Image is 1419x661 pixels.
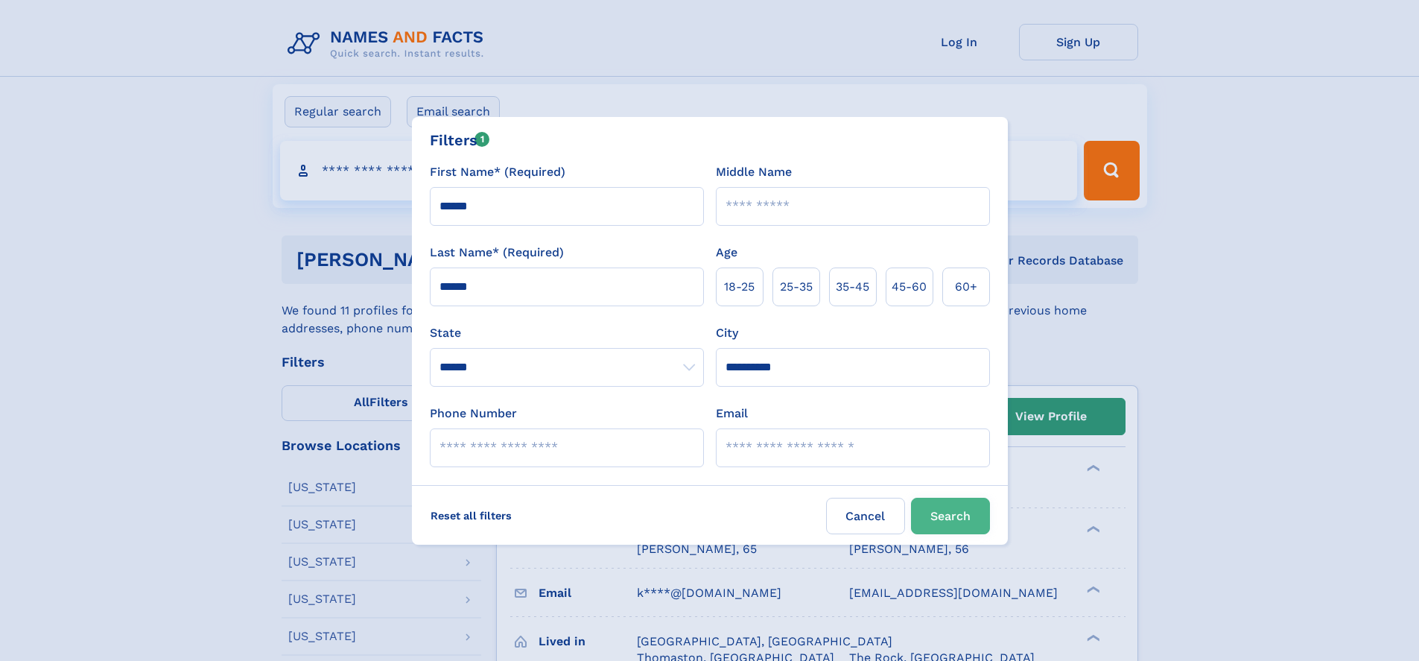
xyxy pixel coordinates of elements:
[430,129,490,151] div: Filters
[911,498,990,534] button: Search
[780,278,813,296] span: 25‑35
[892,278,927,296] span: 45‑60
[430,163,565,181] label: First Name* (Required)
[955,278,977,296] span: 60+
[716,244,737,262] label: Age
[421,498,521,534] label: Reset all filters
[430,244,564,262] label: Last Name* (Required)
[724,278,755,296] span: 18‑25
[430,405,517,423] label: Phone Number
[826,498,905,534] label: Cancel
[836,278,869,296] span: 35‑45
[716,324,738,342] label: City
[716,405,748,423] label: Email
[430,324,704,342] label: State
[716,163,792,181] label: Middle Name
